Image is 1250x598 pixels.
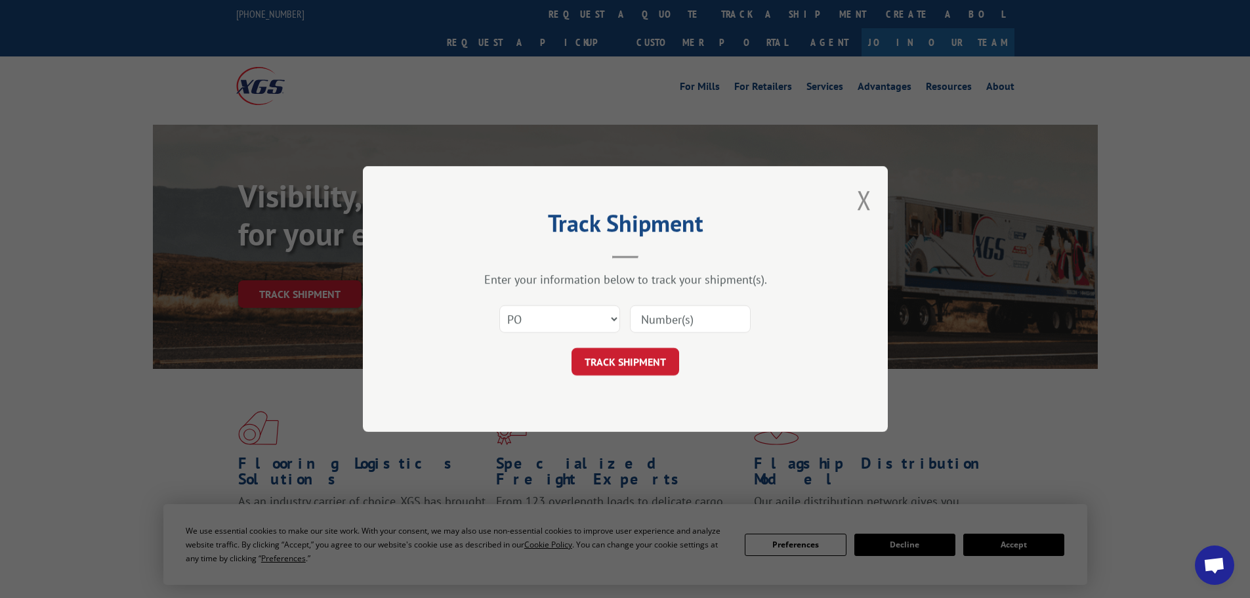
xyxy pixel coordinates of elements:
button: Close modal [857,182,871,217]
input: Number(s) [630,305,751,333]
div: Enter your information below to track your shipment(s). [428,272,822,287]
h2: Track Shipment [428,214,822,239]
div: Open chat [1195,545,1234,585]
button: TRACK SHIPMENT [572,348,679,375]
